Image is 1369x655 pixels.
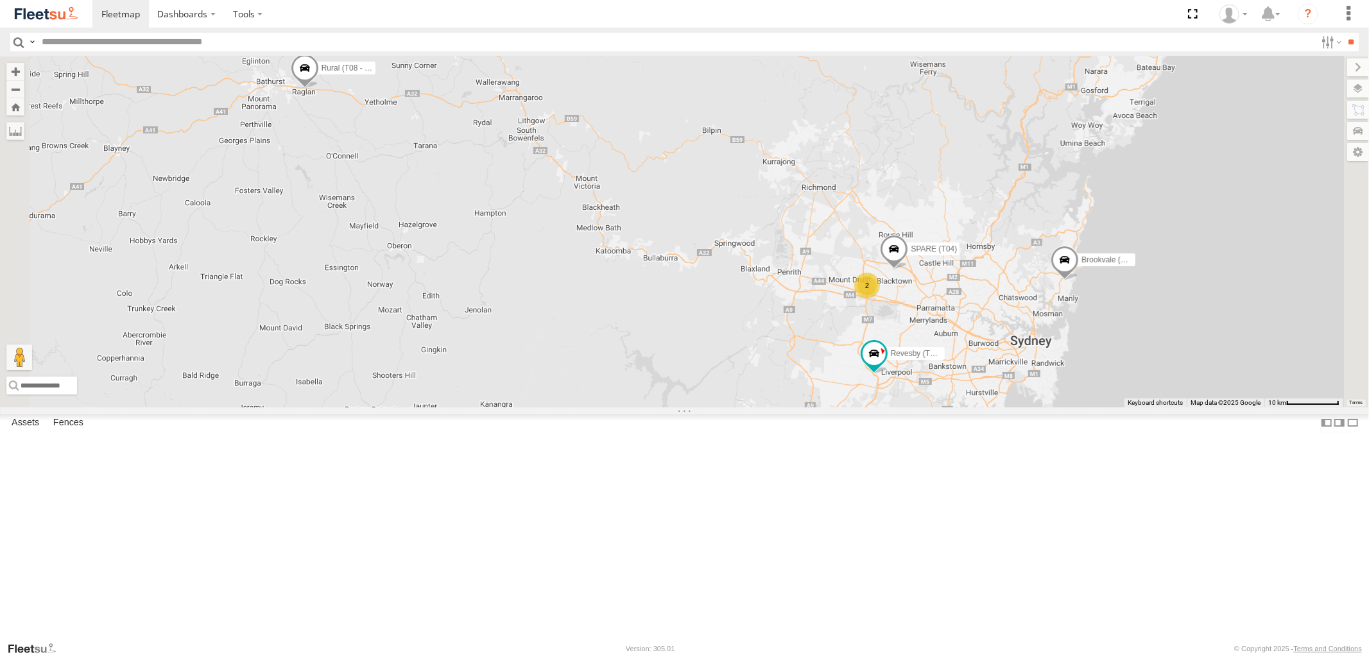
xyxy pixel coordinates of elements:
[27,33,37,51] label: Search Query
[1320,414,1333,432] label: Dock Summary Table to the Left
[1316,33,1344,51] label: Search Filter Options
[1128,398,1183,407] button: Keyboard shortcuts
[1347,143,1369,161] label: Map Settings
[6,345,32,370] button: Drag Pegman onto the map to open Street View
[854,273,880,298] div: 2
[6,98,24,115] button: Zoom Home
[6,63,24,80] button: Zoom in
[1215,4,1252,24] div: Scott Holden
[1347,414,1359,432] label: Hide Summary Table
[6,122,24,140] label: Measure
[1191,399,1261,406] span: Map data ©2025 Google
[1333,414,1346,432] label: Dock Summary Table to the Right
[5,414,46,432] label: Assets
[1264,398,1343,407] button: Map Scale: 10 km per 79 pixels
[890,350,1011,359] span: Revesby (T07 - [PERSON_NAME])
[1294,645,1362,652] a: Terms and Conditions
[911,245,957,254] span: SPARE (T04)
[13,5,80,22] img: fleetsu-logo-horizontal.svg
[1081,255,1207,264] span: Brookvale (T10 - [PERSON_NAME])
[1298,4,1318,24] i: ?
[321,64,430,73] span: Rural (T08 - [PERSON_NAME])
[1350,400,1363,405] a: Terms
[7,642,66,655] a: Visit our Website
[6,80,24,98] button: Zoom out
[1234,645,1362,652] div: © Copyright 2025 -
[1268,399,1286,406] span: 10 km
[47,414,90,432] label: Fences
[626,645,675,652] div: Version: 305.01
